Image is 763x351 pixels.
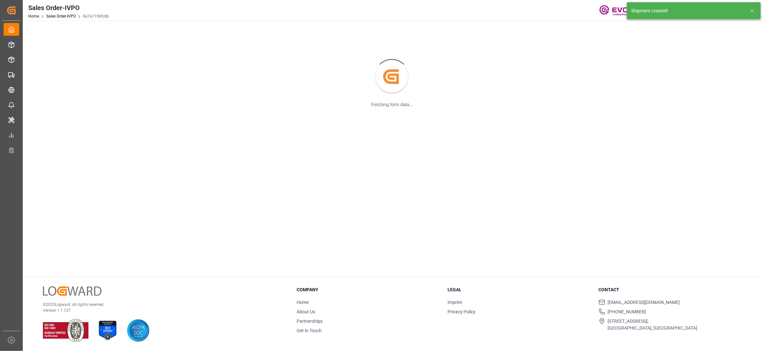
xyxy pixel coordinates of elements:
a: About Us [297,309,315,314]
h3: Legal [448,286,591,293]
img: Logward Logo [43,286,101,296]
div: Shipment created! [632,7,743,14]
a: Partnerships [297,319,323,324]
a: Home [297,300,309,305]
div: Fetching form data... [371,101,413,108]
a: Home [28,14,39,19]
a: Privacy Policy [448,309,476,314]
img: ISO 27001 Certification [96,319,119,342]
a: Imprint [448,300,462,305]
span: [PHONE_NUMBER] [608,308,646,315]
img: AICPA SOC [127,319,150,342]
img: Evonik-brand-mark-Deep-Purple-RGB.jpeg_1700498283.jpeg [599,5,642,16]
a: Get in Touch [297,328,322,333]
h3: Contact [599,286,742,293]
p: Version 1.1.127 [43,307,280,313]
a: Sales Order-IVPO [46,14,76,19]
div: Sales Order-IVPO [28,3,109,13]
h3: Company [297,286,439,293]
span: [STREET_ADDRESS], [GEOGRAPHIC_DATA], [GEOGRAPHIC_DATA] [608,318,698,332]
img: ISO 9001 & ISO 14001 Certification [43,319,88,342]
p: © 2025 Logward. All rights reserved. [43,302,280,307]
span: [EMAIL_ADDRESS][DOMAIN_NAME] [608,299,680,306]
